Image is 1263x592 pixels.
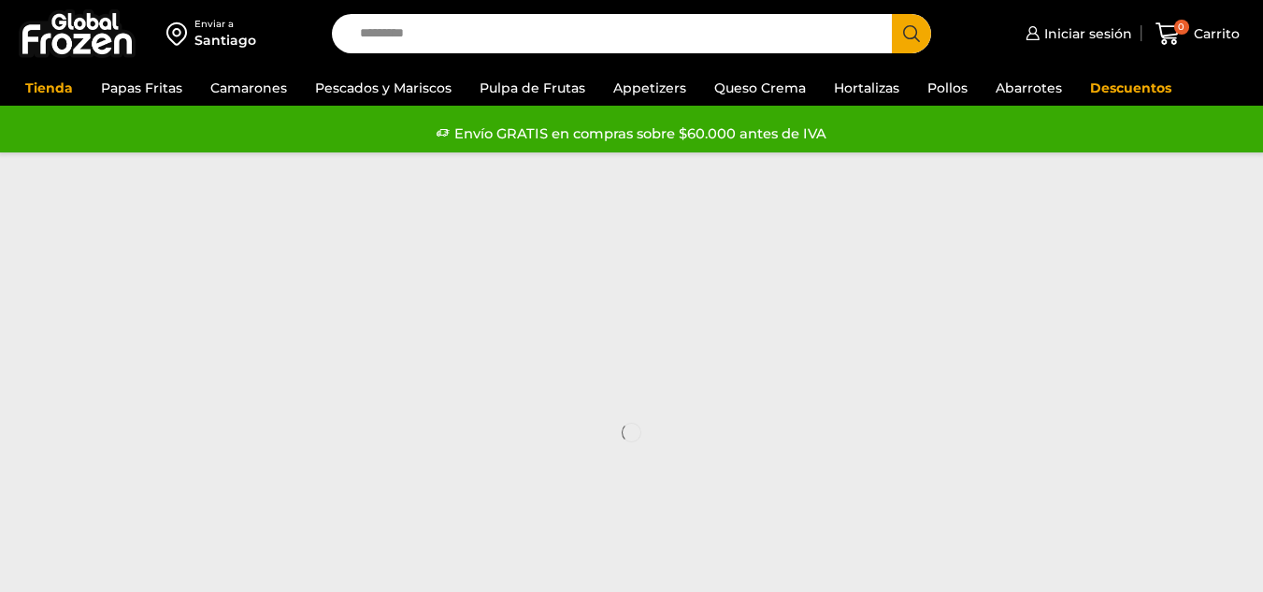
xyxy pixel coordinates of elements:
[166,18,194,50] img: address-field-icon.svg
[918,70,977,106] a: Pollos
[1021,15,1132,52] a: Iniciar sesión
[194,18,256,31] div: Enviar a
[1040,24,1132,43] span: Iniciar sesión
[1174,20,1189,35] span: 0
[705,70,815,106] a: Queso Crema
[892,14,931,53] button: Search button
[604,70,696,106] a: Appetizers
[1081,70,1181,106] a: Descuentos
[92,70,192,106] a: Papas Fritas
[16,70,82,106] a: Tienda
[306,70,461,106] a: Pescados y Mariscos
[194,31,256,50] div: Santiago
[1151,12,1244,56] a: 0 Carrito
[201,70,296,106] a: Camarones
[470,70,595,106] a: Pulpa de Frutas
[986,70,1071,106] a: Abarrotes
[1189,24,1240,43] span: Carrito
[825,70,909,106] a: Hortalizas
